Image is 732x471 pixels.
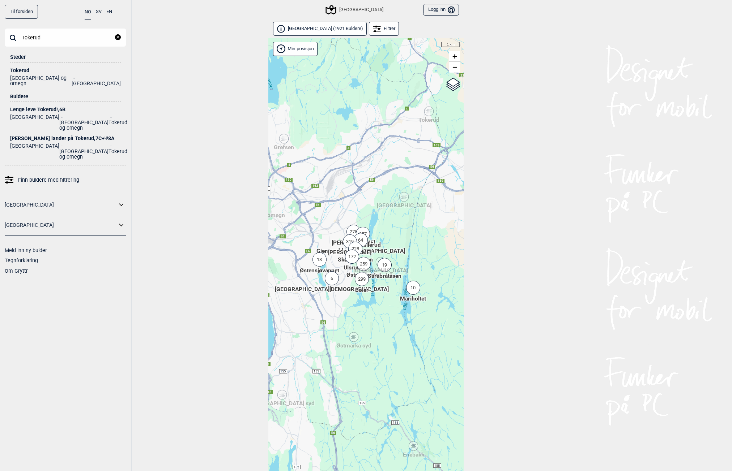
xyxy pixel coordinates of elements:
[449,62,460,73] a: Zoom out
[352,335,356,339] div: Østmarka syd
[273,42,318,56] div: Vis min posisjon
[5,258,38,263] a: Tegnforklaring
[10,75,72,86] li: [GEOGRAPHIC_DATA] og omegn
[402,195,406,199] div: [GEOGRAPHIC_DATA]
[325,271,339,285] div: 6
[59,114,108,131] li: [GEOGRAPHIC_DATA] og omegn
[358,242,363,247] div: 64Gjengrodde i [GEOGRAPHIC_DATA]
[10,143,59,160] li: [GEOGRAPHIC_DATA]
[346,225,361,239] div: 275
[108,143,127,160] li: Tokerud
[300,267,339,275] span: Østensjøvannet
[106,5,112,19] button: EN
[452,62,457,72] span: −
[273,22,367,36] a: [GEOGRAPHIC_DATA] (1921 Buldere)
[5,220,117,230] a: [GEOGRAPHIC_DATA]
[5,28,126,47] input: Søk på buldernavn, sted eller samling
[85,5,91,20] button: NO
[108,114,127,131] li: Tokerud
[72,75,121,86] li: [GEOGRAPHIC_DATA]
[282,137,286,141] div: Grefsen
[345,250,359,264] div: 172
[312,252,327,267] div: 13
[288,26,363,32] span: [GEOGRAPHIC_DATA] ( 1921 Buldere )
[357,257,371,271] div: 259
[400,295,426,303] span: Mariholtet
[411,444,416,448] div: Enebakk
[382,267,387,272] div: 19Sarabråtåsen
[353,251,357,255] div: 228Skøyenputten
[423,4,459,16] button: Logg inn
[406,281,420,295] div: 10
[96,5,102,19] button: SV
[10,86,121,102] div: Buldere
[427,109,431,113] div: Tokerud
[452,52,457,61] span: +
[59,143,108,160] li: [GEOGRAPHIC_DATA] og omegn
[343,234,357,249] div: 319
[317,262,322,266] div: 13Østensjøvannet
[355,272,369,286] div: 299
[5,268,28,274] a: Om Gryttr
[10,107,121,112] div: Lenge leve Tokerud! , 6B
[10,136,121,141] div: [PERSON_NAME] lander på Tokerud , 7C+ 8A
[328,249,371,257] span: [PERSON_NAME]
[356,227,370,241] div: 257
[105,135,108,141] span: Ψ
[280,393,284,397] div: [GEOGRAPHIC_DATA] syd
[10,114,59,131] li: [GEOGRAPHIC_DATA]
[369,22,399,36] div: Filtrer
[10,68,121,73] div: Tokerud
[359,281,364,286] div: 299Bøler
[348,242,362,256] div: 228
[5,247,47,253] a: Meld inn ny bulder
[446,76,460,92] a: Layers
[355,286,369,294] span: Bøler
[10,47,121,63] div: Steder
[5,5,38,19] a: Til forsiden
[346,271,381,279] span: Østmarksetra
[332,239,375,247] span: [PERSON_NAME]
[378,258,392,272] div: 19
[5,175,126,185] a: Finn buldere med filtrering
[316,247,405,255] span: Gjengrodde i [GEOGRAPHIC_DATA]
[449,51,460,62] a: Zoom in
[338,256,373,264] span: Skøyenputten
[275,285,389,294] span: [GEOGRAPHIC_DATA][DEMOGRAPHIC_DATA]
[354,233,368,247] div: 64
[329,281,334,285] div: 6[GEOGRAPHIC_DATA][DEMOGRAPHIC_DATA]
[441,42,460,48] div: 1 km
[327,5,383,14] div: [GEOGRAPHIC_DATA]
[344,264,360,272] span: Ulsrud
[18,175,79,185] span: Finn buldere med filtrering
[361,266,366,271] div: 259Østmarksetra
[350,259,354,263] div: 172Ulsrud
[348,244,352,248] div: 319[PERSON_NAME]
[368,272,401,280] span: Sarabråtåsen
[411,290,415,294] div: 10Mariholtet
[378,260,383,264] div: [GEOGRAPHIC_DATA]
[5,200,117,210] a: [GEOGRAPHIC_DATA]
[351,234,356,238] div: 275[PERSON_NAME]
